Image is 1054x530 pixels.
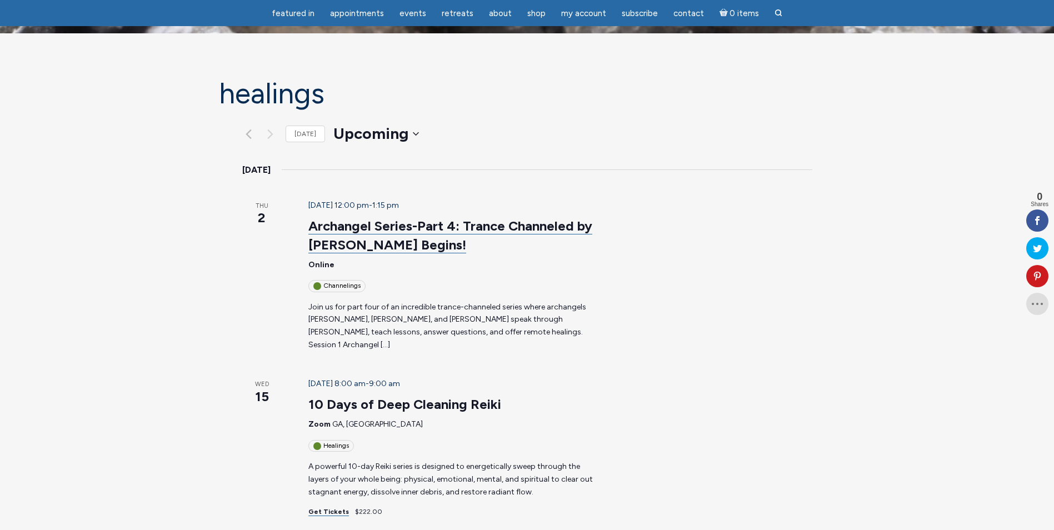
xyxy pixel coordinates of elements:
a: Events [393,3,433,24]
time: - [308,201,399,210]
span: Zoom [308,419,331,429]
span: Subscribe [622,8,658,18]
a: Contact [667,3,711,24]
h1: Healings [219,78,836,109]
a: Shop [521,3,552,24]
span: Upcoming [333,123,408,145]
span: [DATE] 8:00 am [308,379,366,388]
span: 15 [242,387,282,406]
a: My Account [555,3,613,24]
span: About [489,8,512,18]
time: [DATE] [242,163,271,177]
span: 0 items [730,9,759,18]
button: Next Events [264,127,277,141]
i: Cart [720,8,730,18]
a: Previous Events [242,127,256,141]
span: My Account [561,8,606,18]
a: About [482,3,518,24]
span: Thu [242,202,282,211]
span: 1:15 pm [372,201,399,210]
a: [DATE] [286,126,325,143]
p: A powerful 10-day Reiki series is designed to energetically sweep through the layers of your whol... [308,461,597,498]
span: Online [308,260,334,269]
a: featured in [265,3,321,24]
a: 10 Days of Deep Cleaning Reiki [308,396,501,413]
span: [DATE] 12:00 pm [308,201,369,210]
span: 2 [242,208,282,227]
span: 9:00 am [369,379,400,388]
time: - [308,379,400,388]
span: 0 [1031,192,1048,202]
a: Appointments [323,3,391,24]
span: featured in [272,8,314,18]
span: $222.00 [355,508,382,516]
span: Retreats [442,8,473,18]
span: Shares [1031,202,1048,207]
p: Join us for part four of an incredible trance-channeled series where archangels [PERSON_NAME], [P... [308,301,597,352]
span: Events [399,8,426,18]
span: Contact [673,8,704,18]
a: Subscribe [615,3,665,24]
a: Retreats [435,3,480,24]
span: Shop [527,8,546,18]
span: Wed [242,380,282,389]
div: Healings [308,440,354,452]
span: Appointments [330,8,384,18]
a: Archangel Series-Part 4: Trance Channeled by [PERSON_NAME] Begins! [308,218,592,253]
a: Cart0 items [713,2,766,24]
button: Upcoming [333,123,419,145]
span: GA, [GEOGRAPHIC_DATA] [332,419,423,429]
div: Channelings [308,280,366,292]
a: Get Tickets [308,508,349,516]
